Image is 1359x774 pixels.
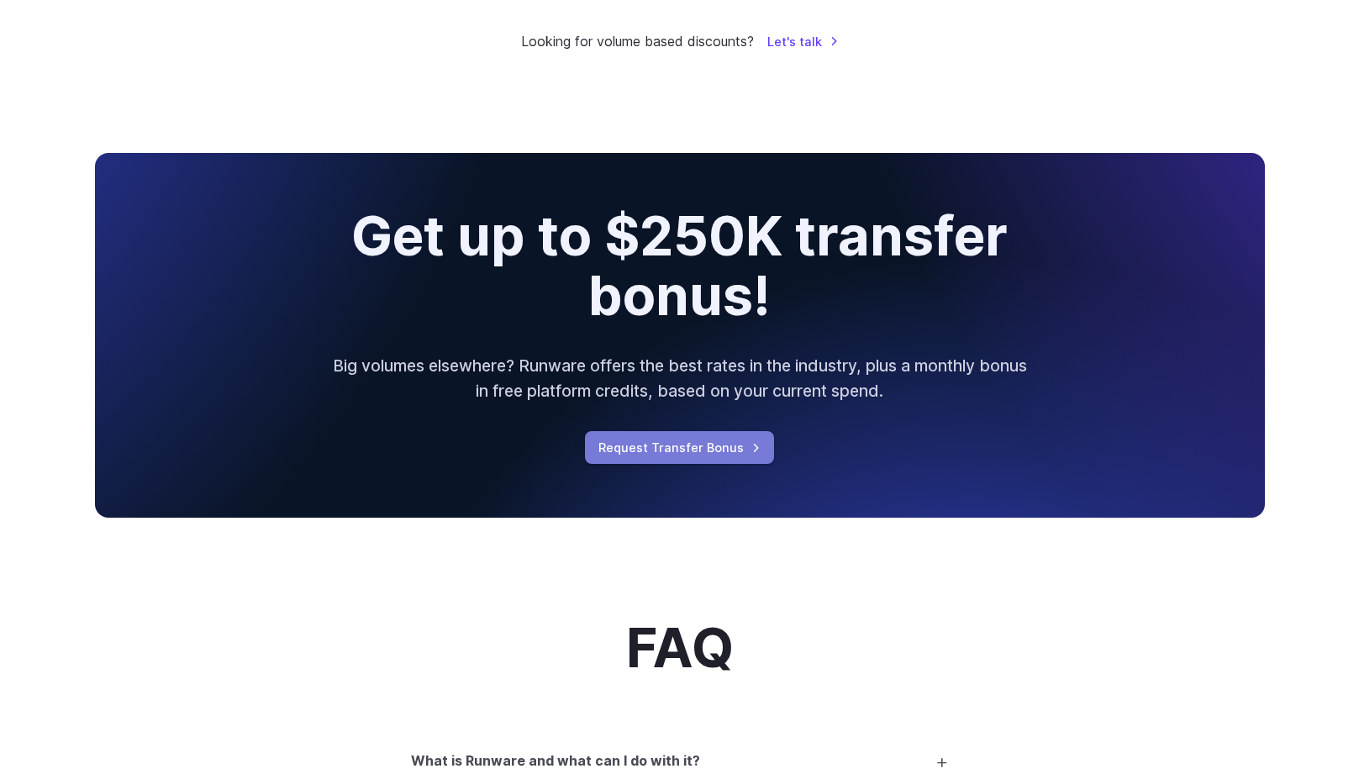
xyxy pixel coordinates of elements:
[255,207,1104,325] h2: Get up to $250K transfer bonus!
[521,31,754,53] small: Looking for volume based discounts?
[411,750,700,772] h3: What is Runware and what can I do with it?
[626,619,734,678] h2: FAQ
[767,32,839,51] a: Let's talk
[585,431,774,464] a: Request Transfer Bonus
[330,353,1030,404] p: Big volumes elsewhere? Runware offers the best rates in the industry, plus a monthly bonus in fre...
